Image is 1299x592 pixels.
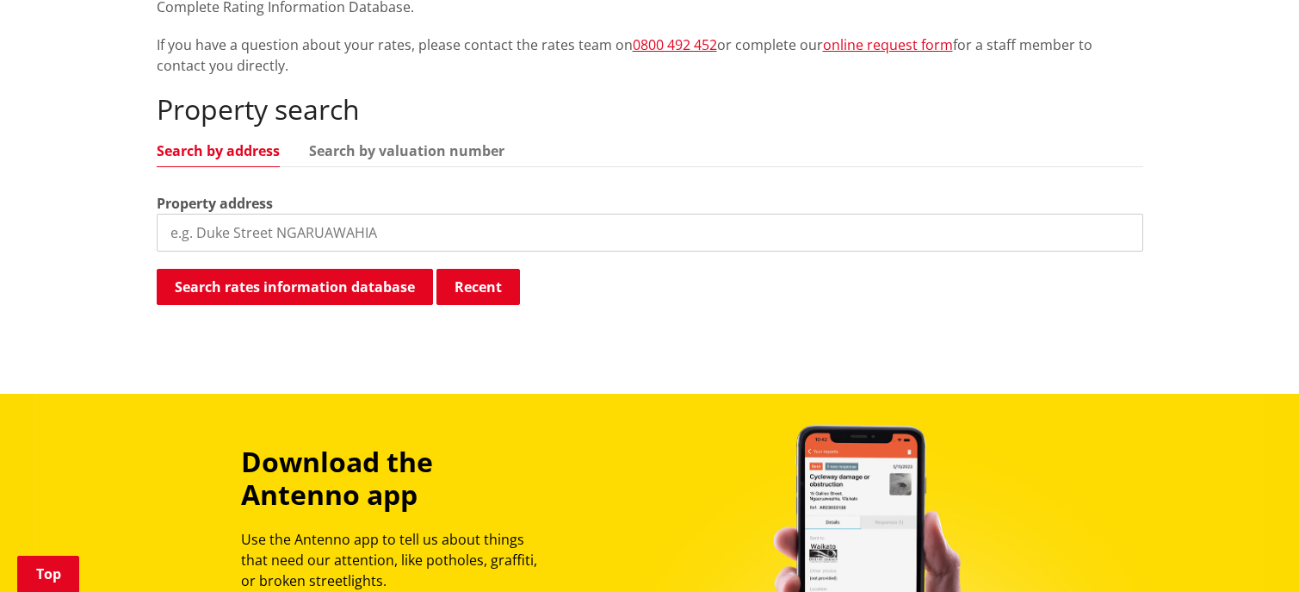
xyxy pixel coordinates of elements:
p: Use the Antenno app to tell us about things that need our attention, like potholes, graffiti, or ... [241,529,553,591]
h3: Download the Antenno app [241,446,553,512]
a: online request form [823,35,953,54]
iframe: Messenger Launcher [1220,520,1282,582]
h2: Property search [157,93,1143,126]
a: Search by address [157,144,280,158]
button: Recent [436,269,520,305]
a: Top [17,556,79,592]
label: Property address [157,193,273,214]
a: 0800 492 452 [633,35,717,54]
button: Search rates information database [157,269,433,305]
input: e.g. Duke Street NGARUAWAHIA [157,214,1143,252]
a: Search by valuation number [309,144,504,158]
p: If you have a question about your rates, please contact the rates team on or complete our for a s... [157,34,1143,76]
